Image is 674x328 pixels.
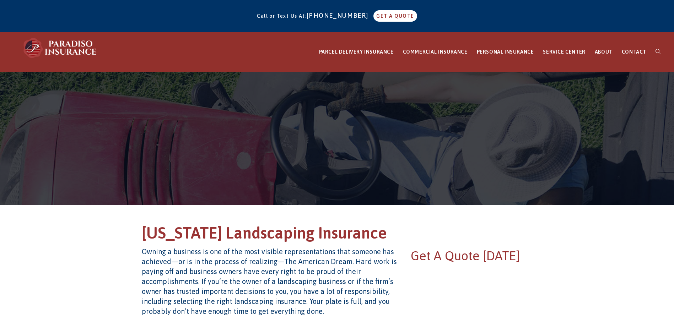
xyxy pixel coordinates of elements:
[403,49,468,55] span: COMMERCIAL INSURANCE
[373,10,417,22] a: GET A QUOTE
[307,12,372,19] a: [PHONE_NUMBER]
[477,49,534,55] span: PERSONAL INSURANCE
[257,13,307,19] span: Call or Text Us At:
[622,49,646,55] span: CONTACT
[595,49,613,55] span: ABOUT
[472,32,539,72] a: PERSONAL INSURANCE
[319,49,394,55] span: PARCEL DELIVERY INSURANCE
[590,32,617,72] a: ABOUT
[314,32,398,72] a: PARCEL DELIVERY INSURANCE
[617,32,651,72] a: CONTACT
[411,247,533,264] h2: Get A Quote [DATE]
[538,32,590,72] a: SERVICE CENTER
[142,223,533,247] h1: [US_STATE] Landscaping Insurance
[543,49,585,55] span: SERVICE CENTER
[21,37,99,59] img: Paradiso Insurance
[142,247,399,316] h4: Owning a business is one of the most visible representations that someone has achieved—or is in t...
[398,32,472,72] a: COMMERCIAL INSURANCE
